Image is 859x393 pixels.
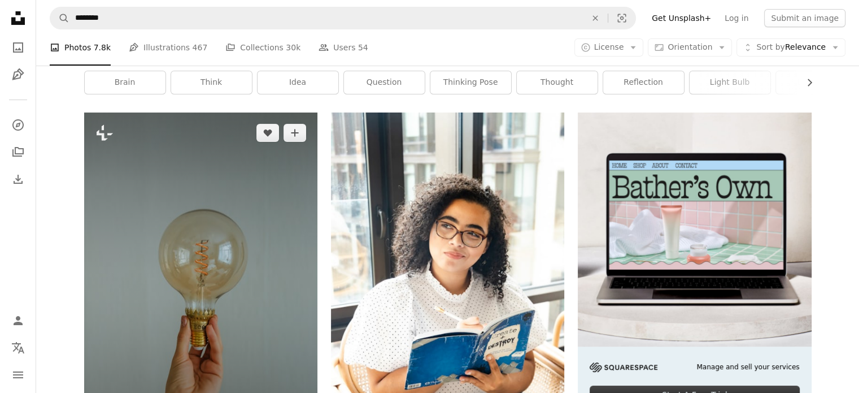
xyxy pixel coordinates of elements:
button: Submit an image [764,9,845,27]
a: woman in white and black polka dot shirt holding blue and white book [331,283,564,293]
img: file-1707883121023-8e3502977149image [578,113,811,346]
button: Search Unsplash [50,7,69,29]
button: Language [7,336,29,359]
a: a person holding a light bulb in their hand [84,283,317,293]
a: Photos [7,36,29,59]
span: 54 [358,41,368,54]
a: Get Unsplash+ [645,9,718,27]
form: Find visuals sitewide [50,7,636,29]
span: Relevance [756,42,826,53]
span: Orientation [668,42,712,51]
a: Log in [718,9,755,27]
span: 467 [193,41,208,54]
button: scroll list to the right [799,71,812,94]
a: think [171,71,252,94]
button: License [574,38,644,57]
span: License [594,42,624,51]
a: Users 54 [319,29,368,66]
a: thinking pose [430,71,511,94]
a: Collections [7,141,29,163]
a: Log in / Sign up [7,309,29,332]
span: Manage and sell your services [696,362,799,372]
a: question [344,71,425,94]
a: reflection [603,71,684,94]
a: Illustrations 467 [129,29,207,66]
span: Sort by [756,42,784,51]
a: light bulb [690,71,770,94]
button: Clear [583,7,608,29]
button: Orientation [648,38,732,57]
a: lightbulb [776,71,857,94]
button: Menu [7,364,29,386]
a: Illustrations [7,63,29,86]
a: Explore [7,114,29,136]
button: Visual search [608,7,635,29]
button: Like [256,124,279,142]
a: Download History [7,168,29,191]
a: thought [517,71,598,94]
button: Sort byRelevance [736,38,845,57]
button: Add to Collection [284,124,306,142]
span: 30k [286,41,300,54]
a: Home — Unsplash [7,7,29,32]
a: idea [258,71,338,94]
a: brain [85,71,165,94]
a: Collections 30k [225,29,300,66]
img: file-1705255347840-230a6ab5bca9image [590,362,657,372]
